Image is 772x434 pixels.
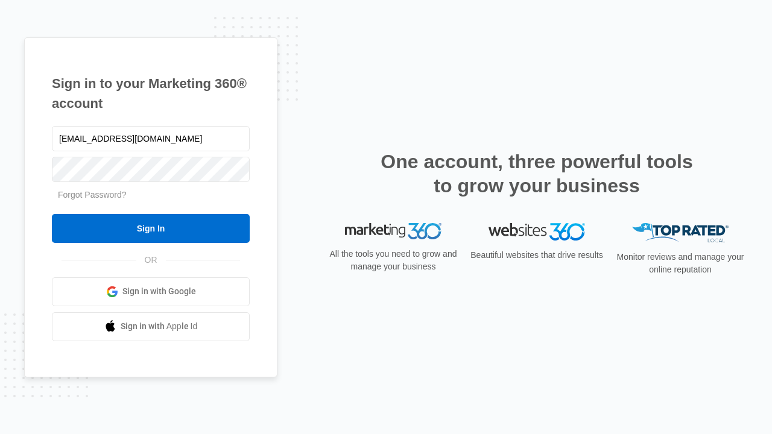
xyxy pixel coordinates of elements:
[52,74,250,113] h1: Sign in to your Marketing 360® account
[489,223,585,241] img: Websites 360
[613,251,748,276] p: Monitor reviews and manage your online reputation
[52,214,250,243] input: Sign In
[122,285,196,298] span: Sign in with Google
[377,149,697,198] h2: One account, three powerful tools to grow your business
[345,223,441,240] img: Marketing 360
[469,249,604,262] p: Beautiful websites that drive results
[52,126,250,151] input: Email
[632,223,729,243] img: Top Rated Local
[121,320,198,333] span: Sign in with Apple Id
[136,254,166,266] span: OR
[52,312,250,341] a: Sign in with Apple Id
[52,277,250,306] a: Sign in with Google
[326,248,461,273] p: All the tools you need to grow and manage your business
[58,190,127,200] a: Forgot Password?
